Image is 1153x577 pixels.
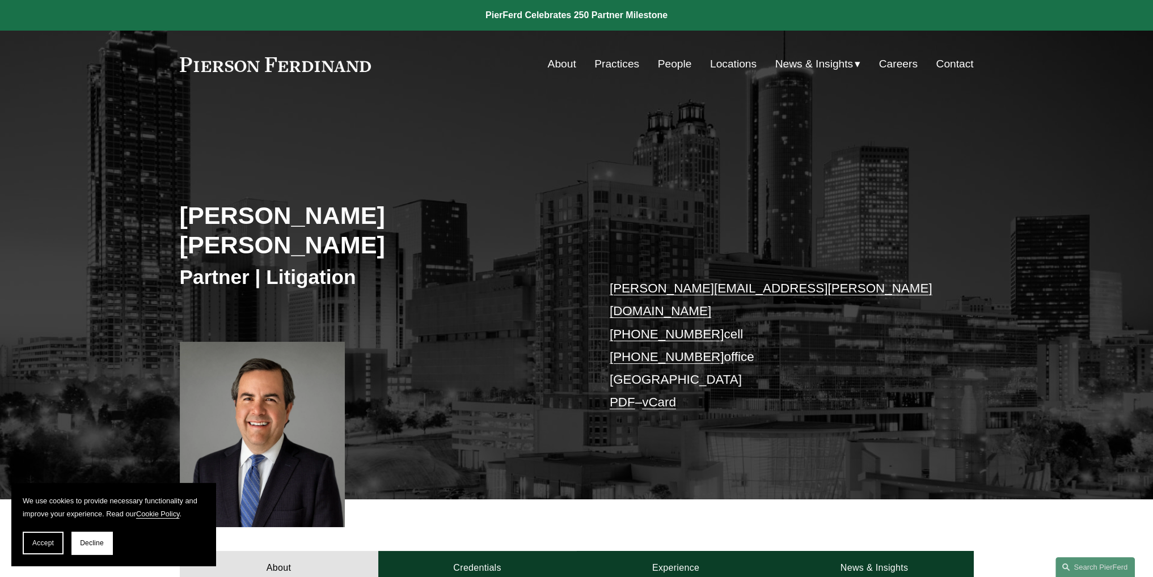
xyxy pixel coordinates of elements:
a: folder dropdown [775,53,861,75]
a: [PHONE_NUMBER] [610,350,724,364]
button: Accept [23,532,64,554]
a: People [658,53,692,75]
h2: [PERSON_NAME] [PERSON_NAME] [180,201,577,260]
p: We use cookies to provide necessary functionality and improve your experience. Read our . [23,494,204,520]
span: News & Insights [775,54,854,74]
a: vCard [642,395,676,409]
h3: Partner | Litigation [180,265,577,290]
a: PDF [610,395,635,409]
span: Accept [32,539,54,547]
span: Decline [80,539,104,547]
a: Locations [710,53,757,75]
a: [PERSON_NAME][EMAIL_ADDRESS][PERSON_NAME][DOMAIN_NAME] [610,281,932,318]
a: About [547,53,576,75]
a: Contact [936,53,973,75]
section: Cookie banner [11,483,216,566]
a: Cookie Policy [136,510,180,518]
a: Search this site [1055,557,1135,577]
p: cell office [GEOGRAPHIC_DATA] – [610,277,940,414]
button: Decline [71,532,112,554]
a: [PHONE_NUMBER] [610,327,724,341]
a: Practices [594,53,639,75]
a: Careers [879,53,918,75]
